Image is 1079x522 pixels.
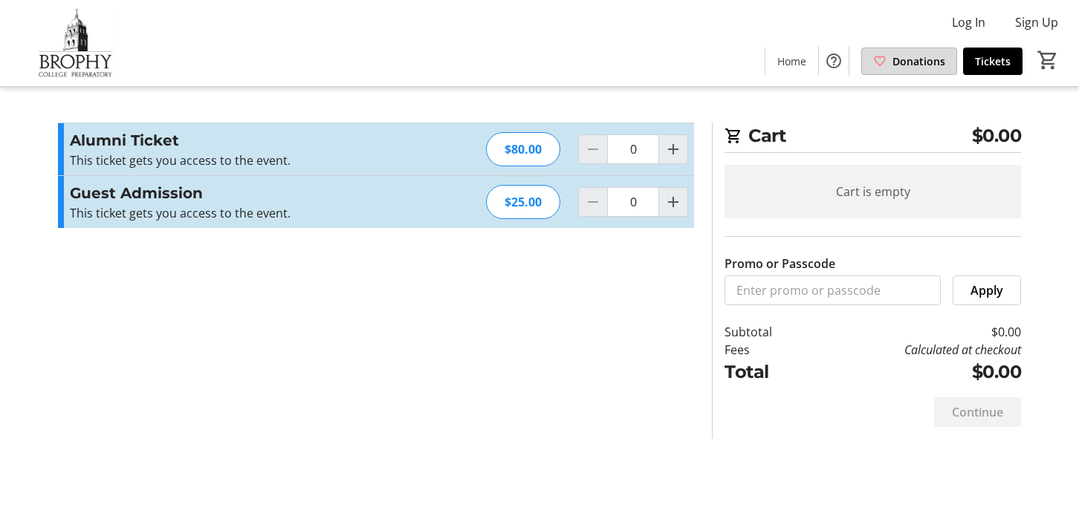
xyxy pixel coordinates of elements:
td: Subtotal [725,323,811,341]
h2: Cart [725,123,1021,153]
label: Promo or Passcode [725,255,835,273]
button: Increment by one [659,188,687,216]
input: Alumni Ticket Quantity [607,134,659,164]
div: Cart is empty [725,165,1021,218]
input: Guest Admission Quantity [607,187,659,217]
a: Tickets [963,48,1023,75]
h3: Guest Admission [70,182,395,204]
span: Log In [952,13,985,31]
td: $0.00 [811,323,1021,341]
input: Enter promo or passcode [725,275,941,305]
span: Donations [892,53,945,69]
button: Increment by one [659,135,687,163]
p: This ticket gets you access to the event. [70,151,395,169]
button: Help [819,46,849,76]
button: Sign Up [1003,10,1070,34]
img: Brophy College Preparatory 's Logo [9,6,141,80]
div: $80.00 [486,132,560,166]
div: $25.00 [486,185,560,219]
span: Home [777,53,806,69]
button: Apply [953,275,1021,305]
td: Fees [725,341,811,359]
a: Donations [861,48,957,75]
a: Home [765,48,818,75]
button: Cart [1034,47,1061,74]
button: Log In [940,10,997,34]
span: Apply [971,281,1003,299]
div: This ticket gets you access to the event. [70,204,395,222]
span: Sign Up [1015,13,1058,31]
td: Calculated at checkout [811,341,1021,359]
td: $0.00 [811,359,1021,385]
td: Total [725,359,811,385]
h3: Alumni Ticket [70,129,395,151]
span: Tickets [975,53,1011,69]
span: $0.00 [972,123,1022,149]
